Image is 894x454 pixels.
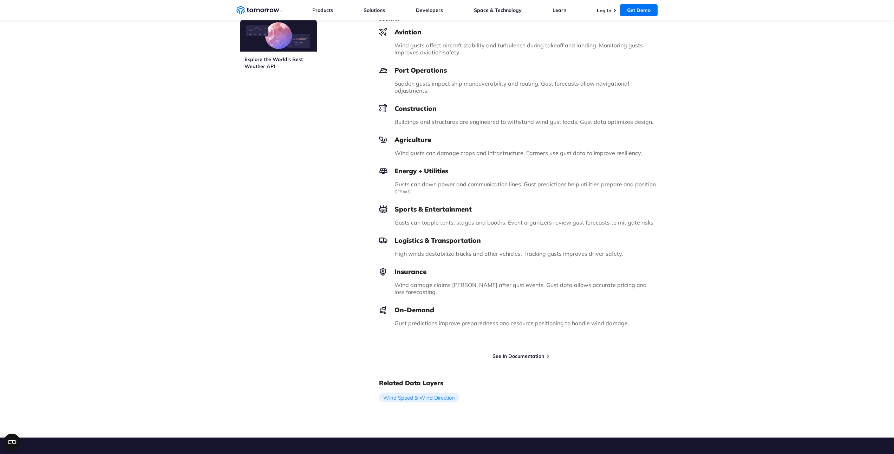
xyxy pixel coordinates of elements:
p: Wind damage claims [PERSON_NAME] after gust events. Gust data allows accurate pricing and loss fo... [394,281,658,295]
a: See In Documentation [492,353,544,359]
h2: Related Data Layers [379,379,658,387]
p: Wind gusts affect aircraft stability and turbulence during takeoff and landing. Monitoring gusts ... [394,42,658,56]
a: Home link [236,5,282,15]
p: Wind gusts can damage crops and infrastructure. Farmers use gust data to improve resiliency. [394,149,658,156]
p: Sudden gusts impact ship maneuverability and routing. Gust forecasts allow navigational adjustments. [394,80,658,94]
h3: Construction [379,104,658,113]
h3: Insurance [379,267,658,276]
a: Space & Technology [474,7,522,13]
h3: Aviation [379,28,658,36]
p: High winds destabilize trucks and other vehicles. Tracking gusts improves driver safety. [394,250,658,257]
p: Buildings and structures are engineered to withstand wind gust loads. Gust data optimizes design. [394,118,658,125]
a: Products [312,7,333,13]
a: Log In [597,7,611,14]
a: Get Demo [620,4,658,16]
a: Solutions [364,7,385,13]
h3: Agriculture [379,135,658,144]
p: Gusts can down power and communication lines. Gust predictions help utilities prepare and positio... [394,181,658,195]
p: Gust predictions improve preparedness and resource positioning to handle wind damage. [394,320,658,327]
h3: Sports & Entertainment [379,205,658,213]
h3: Port Operations [379,66,658,74]
a: Learn [553,7,566,13]
a: Developers [416,7,443,13]
h3: Logistics & Transportation [379,236,658,245]
a: Explore the World’s Best Weather API [240,20,317,74]
a: Wind Speed & Wind Direction [379,393,459,402]
p: Gusts can topple tents, stages and booths. Event organizers review gust forecasts to mitigate risks. [394,219,658,226]
h3: On-Demand [379,306,658,314]
button: Open CMP widget [4,434,20,450]
h3: Energy + Utilities [379,167,658,175]
h3: Explore the World’s Best Weather API [244,56,313,70]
